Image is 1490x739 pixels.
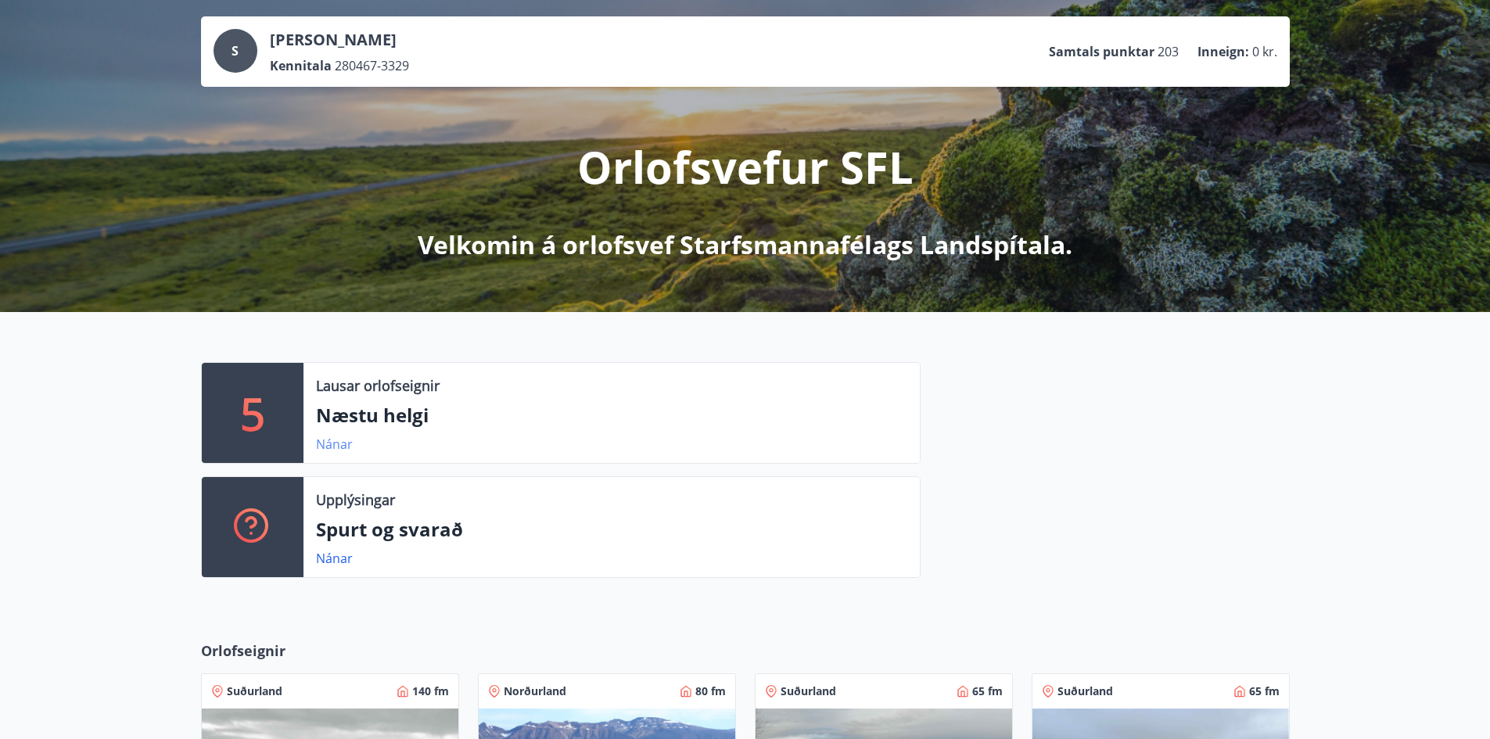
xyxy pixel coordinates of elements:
span: 280467-3329 [335,57,409,74]
p: Velkomin á orlofsvef Starfsmannafélags Landspítala. [418,228,1072,262]
span: Orlofseignir [201,640,285,661]
span: 65 fm [972,683,1003,699]
span: 80 fm [695,683,726,699]
span: 203 [1158,43,1179,60]
p: Spurt og svarað [316,516,907,543]
a: Nánar [316,550,353,567]
p: [PERSON_NAME] [270,29,409,51]
span: 65 fm [1249,683,1280,699]
span: Suðurland [1057,683,1113,699]
p: Orlofsvefur SFL [577,137,914,196]
p: Samtals punktar [1049,43,1154,60]
span: Norðurland [504,683,566,699]
span: Suðurland [227,683,282,699]
p: Inneign : [1197,43,1249,60]
p: Lausar orlofseignir [316,375,440,396]
p: Kennitala [270,57,332,74]
p: 5 [240,383,265,443]
span: 0 kr. [1252,43,1277,60]
p: Upplýsingar [316,490,395,510]
a: Nánar [316,436,353,453]
span: 140 fm [412,683,449,699]
span: Suðurland [781,683,836,699]
p: Næstu helgi [316,402,907,429]
span: S [232,42,239,59]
